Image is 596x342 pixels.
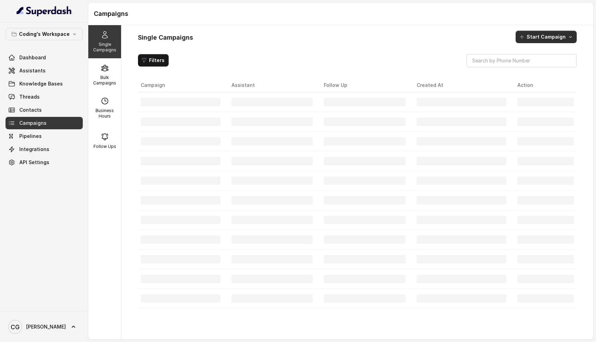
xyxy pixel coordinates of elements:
[11,323,20,331] text: CG
[6,130,83,142] a: Pipelines
[19,133,42,140] span: Pipelines
[6,91,83,103] a: Threads
[6,143,83,155] a: Integrations
[411,78,512,92] th: Created At
[6,51,83,64] a: Dashboard
[17,6,72,17] img: light.svg
[19,146,49,153] span: Integrations
[6,78,83,90] a: Knowledge Bases
[19,30,70,38] p: Coding's Workspace
[19,120,47,127] span: Campaigns
[138,78,226,92] th: Campaign
[466,54,577,67] input: Search by Phone Number
[138,32,193,43] h1: Single Campaigns
[6,104,83,116] a: Contacts
[19,107,42,113] span: Contacts
[93,144,116,149] p: Follow Ups
[318,78,411,92] th: Follow Up
[91,42,118,53] p: Single Campaigns
[19,80,63,87] span: Knowledge Bases
[6,156,83,169] a: API Settings
[6,64,83,77] a: Assistants
[138,54,169,67] button: Filters
[512,78,577,92] th: Action
[19,67,46,74] span: Assistants
[91,108,118,119] p: Business Hours
[6,317,83,336] a: [PERSON_NAME]
[19,54,46,61] span: Dashboard
[6,28,83,40] button: Coding's Workspace
[516,31,577,43] button: Start Campaign
[94,8,588,19] h1: Campaigns
[91,75,118,86] p: Bulk Campaigns
[19,93,40,100] span: Threads
[226,78,318,92] th: Assistant
[6,117,83,129] a: Campaigns
[19,159,49,166] span: API Settings
[26,323,66,330] span: [PERSON_NAME]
